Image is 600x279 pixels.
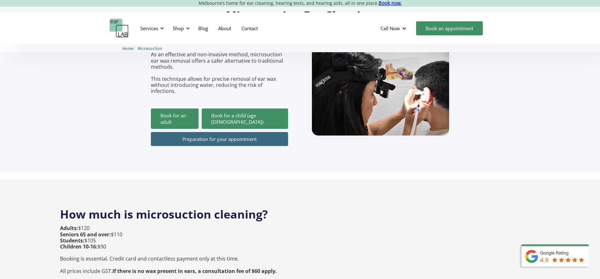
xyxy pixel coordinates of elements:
[138,46,162,51] span: Microsuction
[213,19,236,38] a: About
[60,237,84,244] strong: Students:
[236,19,263,38] a: Contact
[202,108,288,129] a: Book for a child (age [DEMOGRAPHIC_DATA])
[169,19,192,38] div: Shop
[140,25,158,31] div: Services
[151,132,288,146] a: Preparation for your appointment
[381,25,400,31] div: Call Now
[312,44,449,136] img: boy getting ear checked.
[151,108,199,129] a: Book for an adult
[112,268,277,275] strong: If there is no wax present in ears, a consultation fee of $60 apply.
[173,25,184,31] div: Shop
[151,8,449,23] h2: Microsuction Ear Cleaning
[193,19,213,38] a: Blog
[60,231,111,238] strong: Seniors 65 and over:
[122,46,133,51] span: Home
[60,225,78,232] strong: Adults:
[110,19,129,38] a: home
[137,19,166,38] div: Services
[122,45,138,52] li: 〉
[122,45,133,51] a: Home
[151,33,288,94] p: The most advanced method of ear cleaning in [GEOGRAPHIC_DATA]. As an effective and non-invasive m...
[138,45,162,51] a: Microsuction
[375,19,413,38] div: Call Now
[60,200,540,222] h2: How much is microsuction cleaning?
[416,21,483,35] a: Book an appointment
[60,243,98,250] strong: Children 10-16:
